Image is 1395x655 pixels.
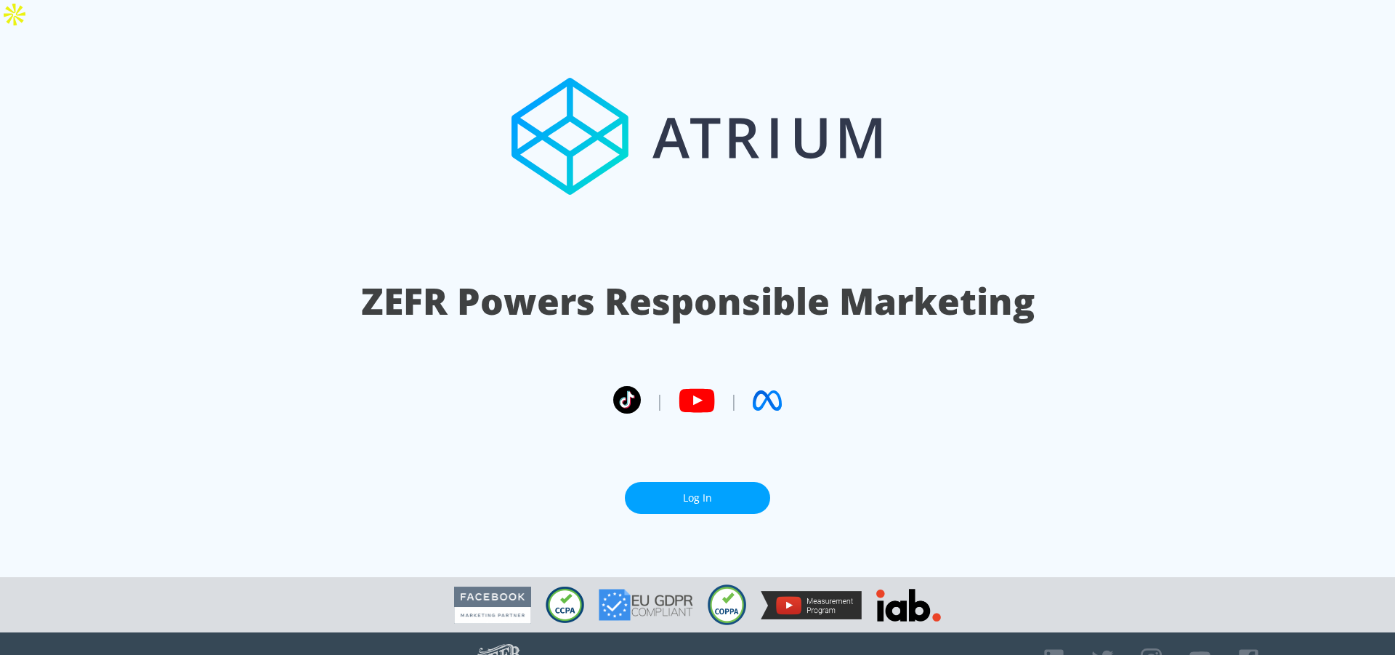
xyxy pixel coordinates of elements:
[454,587,531,624] img: Facebook Marketing Partner
[876,589,941,622] img: IAB
[625,482,770,515] a: Log In
[708,584,746,625] img: COPPA Compliant
[546,587,584,623] img: CCPA Compliant
[729,390,738,411] span: |
[361,276,1035,326] h1: ZEFR Powers Responsible Marketing
[761,591,862,619] img: YouTube Measurement Program
[655,390,664,411] span: |
[599,589,693,621] img: GDPR Compliant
